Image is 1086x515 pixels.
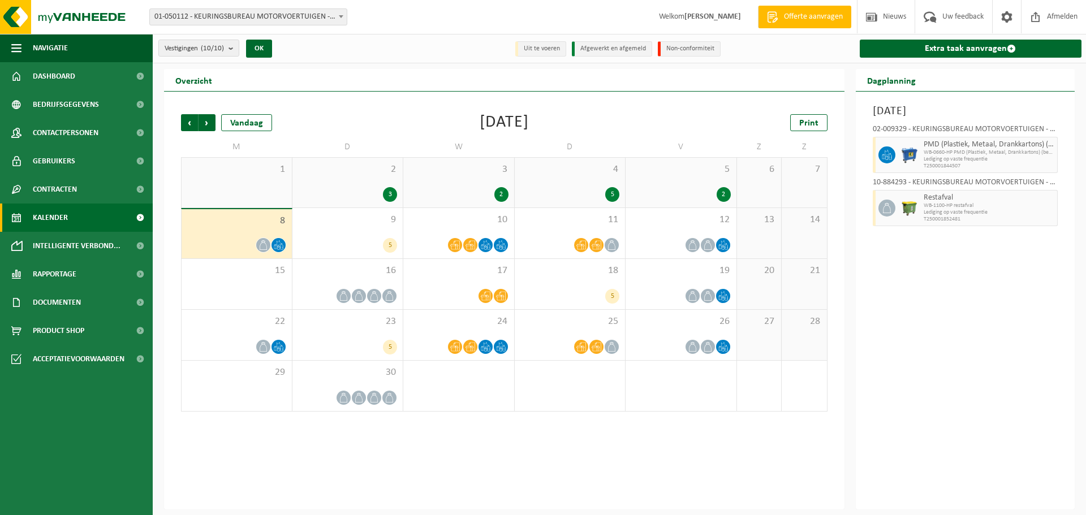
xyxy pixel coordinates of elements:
[409,265,508,277] span: 17
[164,69,223,91] h2: Overzicht
[199,114,216,131] span: Volgende
[33,62,75,90] span: Dashboard
[856,69,927,91] h2: Dagplanning
[187,315,286,328] span: 22
[520,265,620,277] span: 18
[924,156,1055,163] span: Lediging op vaste frequentie
[658,41,721,57] li: Non-conformiteit
[901,146,918,163] img: WB-0660-HPE-BE-01
[187,215,286,227] span: 8
[782,137,827,157] td: Z
[187,366,286,379] span: 29
[383,238,397,253] div: 5
[787,163,821,176] span: 7
[201,45,224,52] count: (10/10)
[409,214,508,226] span: 10
[631,163,731,176] span: 5
[924,163,1055,170] span: T250001844507
[181,114,198,131] span: Vorige
[33,147,75,175] span: Gebruikers
[515,41,566,57] li: Uit te voeren
[515,137,626,157] td: D
[221,114,272,131] div: Vandaag
[781,11,846,23] span: Offerte aanvragen
[901,200,918,217] img: WB-1100-HPE-GN-50
[33,317,84,345] span: Product Shop
[631,265,731,277] span: 19
[187,163,286,176] span: 1
[873,179,1058,190] div: 10-884293 - KEURINGSBUREAU MOTORVOERTUIGEN - DIKSMUIDE
[790,114,828,131] a: Print
[33,119,98,147] span: Contactpersonen
[165,40,224,57] span: Vestigingen
[383,187,397,202] div: 3
[626,137,737,157] td: V
[860,40,1082,58] a: Extra taak aanvragen
[246,40,272,58] button: OK
[150,9,347,25] span: 01-050112 - KEURINGSBUREAU MOTORVOERTUIGEN - OOSTENDE
[924,209,1055,216] span: Lediging op vaste frequentie
[403,137,515,157] td: W
[409,315,508,328] span: 24
[494,187,508,202] div: 2
[631,315,731,328] span: 26
[787,315,821,328] span: 28
[873,125,1058,137] div: 02-009329 - KEURINGSBUREAU MOTORVOERTUIGEN - ROESELARE
[292,137,404,157] td: D
[743,214,776,226] span: 13
[743,315,776,328] span: 27
[158,40,239,57] button: Vestigingen(10/10)
[187,265,286,277] span: 15
[520,315,620,328] span: 25
[684,12,741,21] strong: [PERSON_NAME]
[33,232,120,260] span: Intelligente verbond...
[924,193,1055,202] span: Restafval
[480,114,529,131] div: [DATE]
[924,202,1055,209] span: WB-1100-HP restafval
[33,34,68,62] span: Navigatie
[181,137,292,157] td: M
[737,137,782,157] td: Z
[33,260,76,288] span: Rapportage
[924,149,1055,156] span: WB-0660-HP PMD (Plastiek, Metaal, Drankkartons) (bedrijven)
[33,345,124,373] span: Acceptatievoorwaarden
[873,103,1058,120] h3: [DATE]
[298,265,398,277] span: 16
[149,8,347,25] span: 01-050112 - KEURINGSBUREAU MOTORVOERTUIGEN - OOSTENDE
[33,204,68,232] span: Kalender
[787,265,821,277] span: 21
[33,288,81,317] span: Documenten
[631,214,731,226] span: 12
[33,90,99,119] span: Bedrijfsgegevens
[605,187,619,202] div: 5
[383,340,397,354] div: 5
[743,163,776,176] span: 6
[520,163,620,176] span: 4
[787,214,821,226] span: 14
[298,163,398,176] span: 2
[758,6,851,28] a: Offerte aanvragen
[298,214,398,226] span: 9
[409,163,508,176] span: 3
[520,214,620,226] span: 11
[605,289,619,304] div: 5
[743,265,776,277] span: 20
[924,216,1055,223] span: T250001852481
[572,41,652,57] li: Afgewerkt en afgemeld
[33,175,77,204] span: Contracten
[799,119,818,128] span: Print
[298,315,398,328] span: 23
[298,366,398,379] span: 30
[924,140,1055,149] span: PMD (Plastiek, Metaal, Drankkartons) (bedrijven)
[717,187,731,202] div: 2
